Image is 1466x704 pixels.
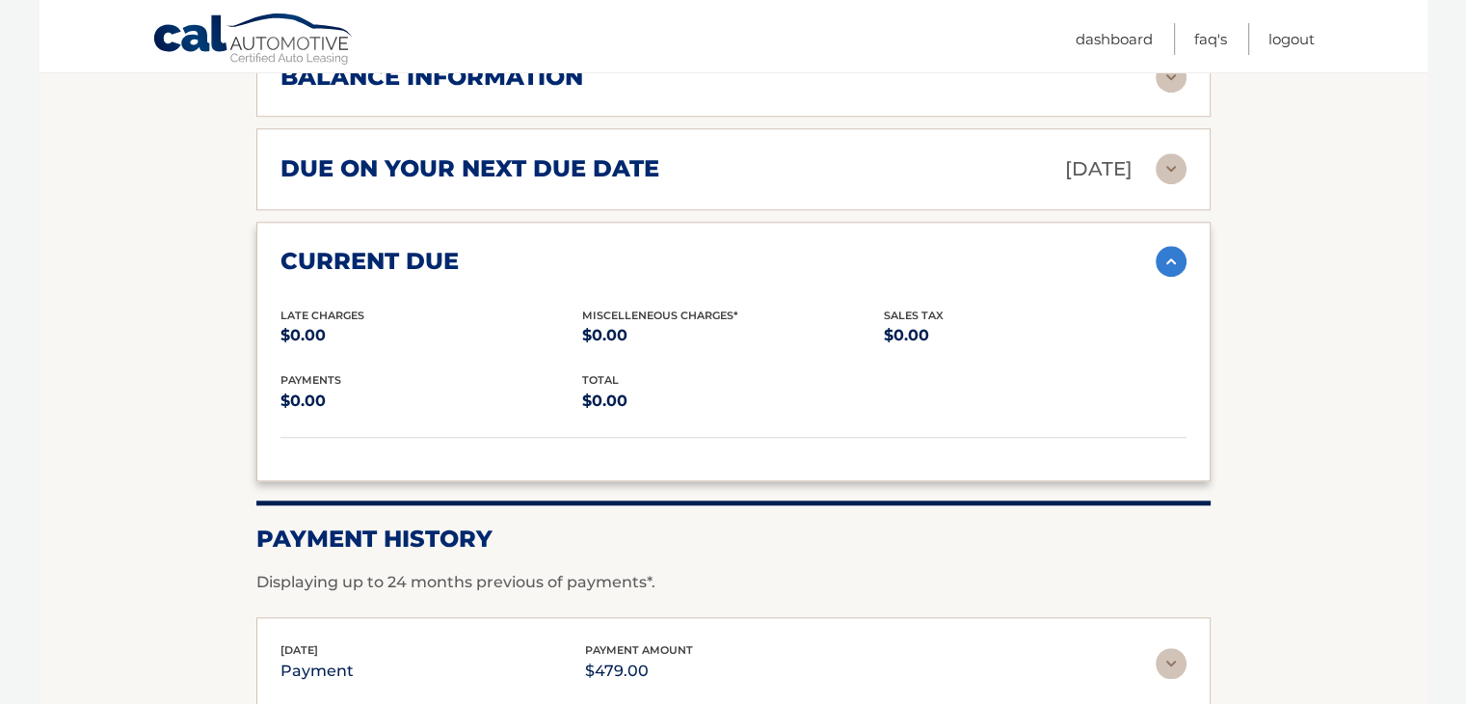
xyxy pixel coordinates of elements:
h2: balance information [280,63,583,92]
p: [DATE] [1065,152,1133,186]
p: $0.00 [280,322,582,349]
p: Displaying up to 24 months previous of payments*. [256,571,1211,594]
span: payment amount [585,643,693,657]
img: accordion-rest.svg [1156,62,1186,93]
h2: Payment History [256,525,1211,554]
p: $0.00 [582,388,884,415]
a: Cal Automotive [152,13,355,68]
p: $479.00 [585,658,693,685]
span: Sales Tax [884,309,944,322]
p: $0.00 [582,322,884,349]
span: payments [280,373,341,387]
p: $0.00 [280,388,582,415]
a: FAQ's [1194,23,1227,55]
img: accordion-rest.svg [1156,648,1186,679]
p: payment [280,658,354,685]
img: accordion-active.svg [1156,246,1186,277]
p: $0.00 [884,322,1186,349]
h2: current due [280,247,459,276]
h2: due on your next due date [280,154,659,183]
span: Late Charges [280,309,364,322]
a: Dashboard [1076,23,1153,55]
span: Miscelleneous Charges* [582,309,738,322]
a: Logout [1268,23,1315,55]
img: accordion-rest.svg [1156,153,1186,184]
span: total [582,373,619,387]
span: [DATE] [280,643,318,657]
